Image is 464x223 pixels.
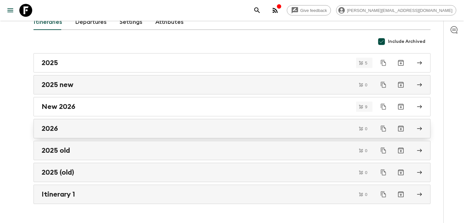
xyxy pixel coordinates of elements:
[251,4,264,17] button: search adventures
[378,145,389,156] button: Duplicate
[361,83,371,87] span: 0
[394,122,407,135] button: Unarchive
[75,15,107,30] a: Departures
[378,189,389,200] button: Duplicate
[42,59,58,67] h2: 2025
[394,56,407,69] button: Archive
[378,167,389,178] button: Duplicate
[378,79,389,91] button: Duplicate
[378,123,389,134] button: Duplicate
[361,170,371,175] span: 0
[42,168,74,177] h2: 2025 (old)
[388,38,425,45] span: Include Archived
[155,15,184,30] a: Attributes
[361,192,371,197] span: 0
[42,81,73,89] h2: 2025 new
[34,53,430,73] a: 2025
[343,8,456,13] span: [PERSON_NAME][EMAIL_ADDRESS][DOMAIN_NAME]
[34,119,430,138] a: 2026
[34,185,430,204] a: Itinerary 1
[34,97,430,116] a: New 2026
[42,102,75,111] h2: New 2026
[361,61,371,65] span: 5
[34,15,62,30] a: Itineraries
[34,141,430,160] a: 2025 old
[394,144,407,157] button: Unarchive
[34,75,430,94] a: 2025 new
[361,127,371,131] span: 0
[34,163,430,182] a: 2025 (old)
[120,15,142,30] a: Settings
[394,166,407,179] button: Unarchive
[361,149,371,153] span: 0
[42,190,75,199] h2: Itinerary 1
[336,5,456,15] div: [PERSON_NAME][EMAIL_ADDRESS][DOMAIN_NAME]
[4,4,17,17] button: menu
[297,8,331,13] span: Give feedback
[378,101,389,112] button: Duplicate
[287,5,331,15] a: Give feedback
[42,146,70,155] h2: 2025 old
[394,100,407,113] button: Archive
[361,105,371,109] span: 9
[394,188,407,201] button: Unarchive
[394,78,407,91] button: Unarchive
[378,57,389,69] button: Duplicate
[42,124,58,133] h2: 2026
